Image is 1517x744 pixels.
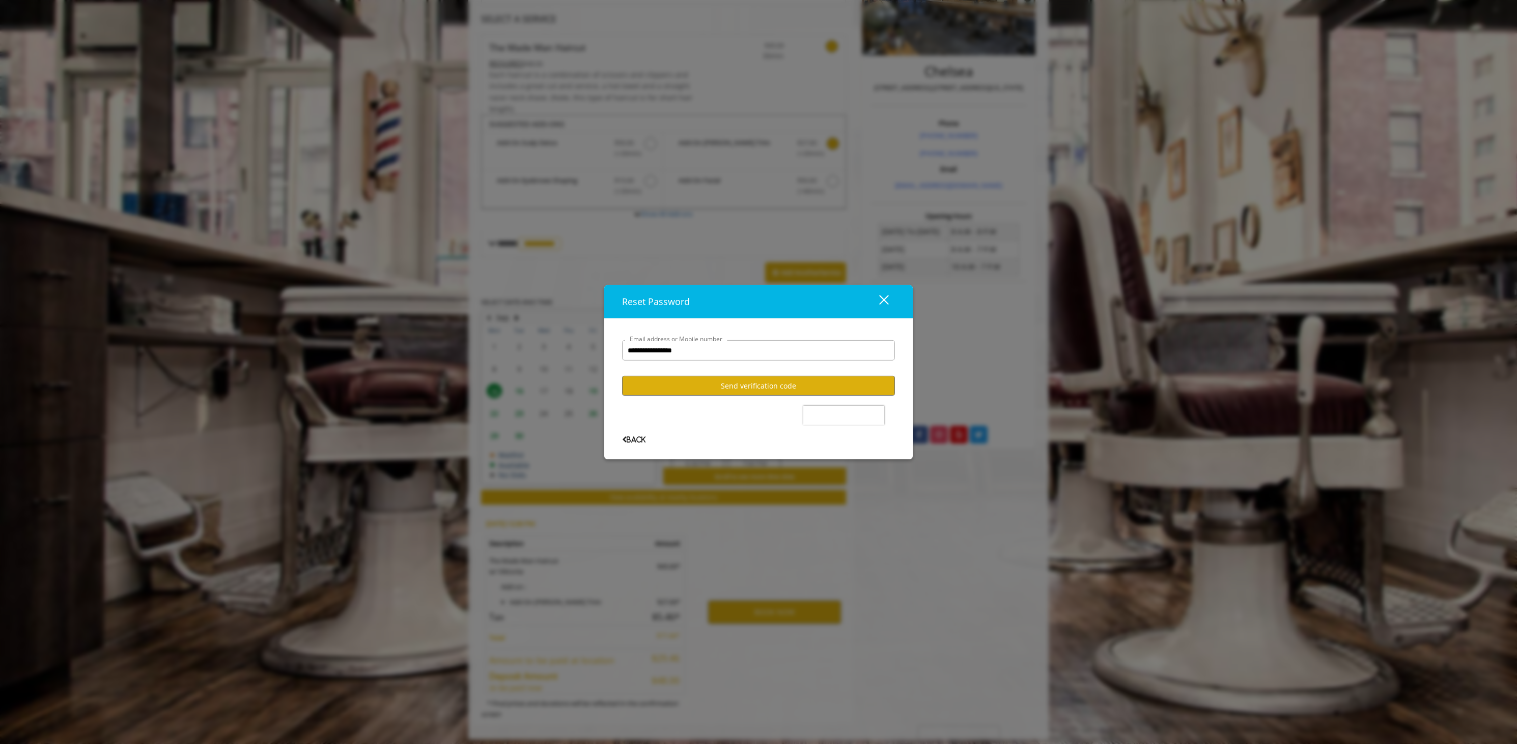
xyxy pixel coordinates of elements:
[860,291,895,312] button: close dialog
[803,406,884,425] iframe: reCAPTCHA
[622,340,895,361] input: Email address or Mobile number
[622,376,895,396] button: Send verification code
[867,294,888,310] div: close dialog
[622,295,690,308] span: Reset Password
[622,436,645,443] span: Back
[625,334,727,344] label: Email address or Mobile number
